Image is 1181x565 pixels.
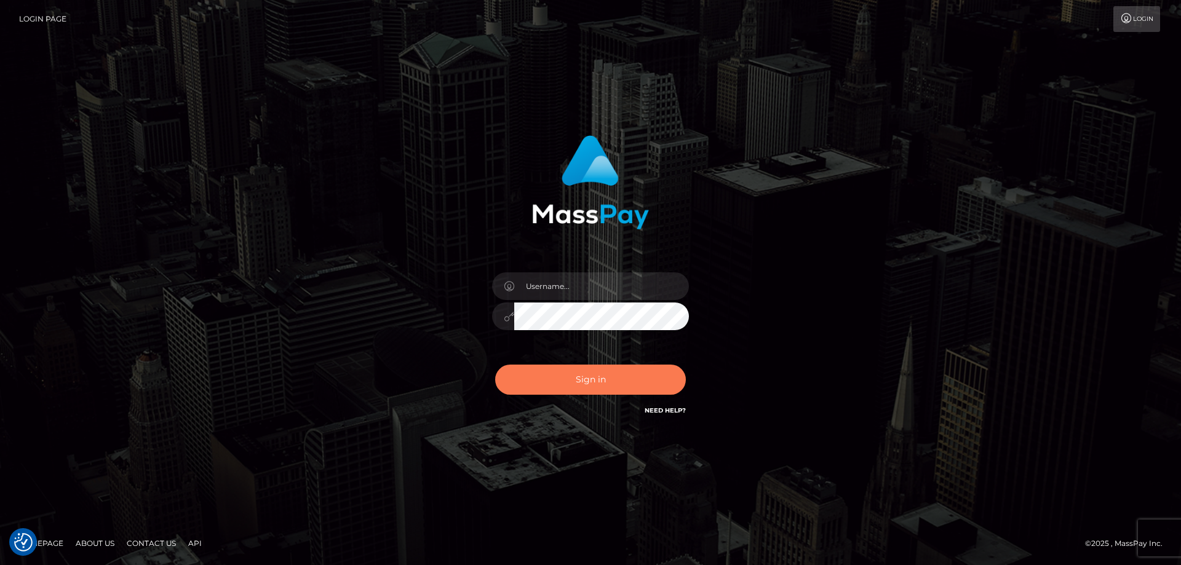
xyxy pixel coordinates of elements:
button: Sign in [495,365,686,395]
a: API [183,534,207,553]
a: Login Page [19,6,66,32]
div: © 2025 , MassPay Inc. [1085,537,1172,550]
img: Revisit consent button [14,533,33,551]
button: Consent Preferences [14,533,33,551]
input: Username... [514,272,689,300]
a: About Us [71,534,119,553]
a: Contact Us [122,534,181,553]
a: Need Help? [645,406,686,414]
a: Homepage [14,534,68,553]
img: MassPay Login [532,135,649,229]
a: Login [1113,6,1160,32]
